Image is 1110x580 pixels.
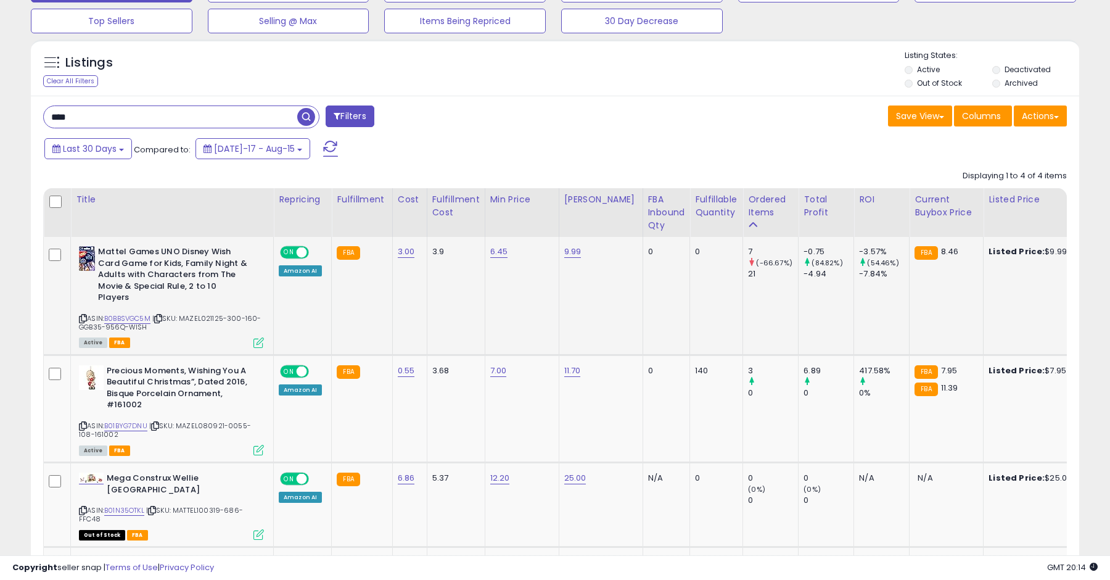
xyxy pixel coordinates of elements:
a: 12.20 [490,472,510,484]
label: Deactivated [1005,64,1051,75]
a: 9.99 [564,246,582,258]
div: $7.95 [989,365,1091,376]
a: 7.00 [490,365,507,377]
a: 6.45 [490,246,508,258]
div: 0 [804,473,853,484]
b: Listed Price: [989,472,1045,484]
div: 21 [748,268,798,280]
span: FBA [109,445,130,456]
div: Listed Price [989,193,1095,206]
h5: Listings [65,54,113,72]
div: 0 [648,246,681,257]
div: -3.57% [859,246,909,257]
div: Min Price [490,193,554,206]
small: FBA [915,365,937,379]
span: [DATE]-17 - Aug-15 [214,143,295,155]
div: Displaying 1 to 4 of 4 items [963,170,1067,182]
div: 0 [748,387,798,399]
small: FBA [337,473,360,486]
span: Last 30 Days [63,143,117,155]
span: OFF [307,247,327,258]
label: Out of Stock [917,78,962,88]
span: FBA [127,530,148,541]
span: 11.39 [941,382,958,394]
button: 30 Day Decrease [561,9,723,33]
span: | SKU: MAZEL080921-0055-108-161002 [79,421,251,439]
button: Items Being Repriced [384,9,546,33]
button: Columns [954,106,1012,126]
div: -4.94 [804,268,853,280]
small: FBA [337,365,360,379]
div: 3.68 [432,365,475,376]
div: 0% [859,387,909,399]
div: Title [76,193,268,206]
div: Amazon AI [279,492,322,503]
img: 51W3NEbBIYL._SL40_.jpg [79,246,95,271]
b: Listed Price: [989,365,1045,376]
a: 25.00 [564,472,586,484]
div: Fulfillable Quantity [695,193,738,219]
span: OFF [307,366,327,376]
a: B01BYG7DNU [104,421,147,431]
span: ON [281,366,297,376]
b: Precious Moments, Wishing You A Beautiful Christmas”, Dated 2016, Bisque Porcelain Ornament, #161002 [107,365,257,414]
b: Mattel Games UNO Disney Wish Card Game for Kids, Family Night & Adults with Characters from The M... [98,246,248,307]
span: N/A [918,472,932,484]
div: 0 [648,365,681,376]
button: Selling @ Max [208,9,369,33]
div: N/A [648,473,681,484]
div: FBA inbound Qty [648,193,685,232]
a: Terms of Use [105,561,158,573]
div: 3.9 [432,246,475,257]
button: Filters [326,106,374,127]
small: (0%) [804,484,821,494]
div: 6.89 [804,365,853,376]
div: $9.99 [989,246,1091,257]
span: ON [281,247,297,258]
small: (-66.67%) [756,258,792,268]
div: 0 [804,387,853,399]
span: | SKU: MAZEL021125-300-160-GGB35-956Q-WISH [79,313,261,332]
div: N/A [859,473,900,484]
span: Compared to: [134,144,191,155]
div: ASIN: [79,473,264,539]
div: Ordered Items [748,193,793,219]
small: (84.82%) [812,258,842,268]
div: -0.75 [804,246,853,257]
div: Current Buybox Price [915,193,978,219]
button: Last 30 Days [44,138,132,159]
span: All listings currently available for purchase on Amazon [79,445,107,456]
img: 4132LqEvszL._SL40_.jpg [79,365,104,390]
a: Privacy Policy [160,561,214,573]
b: Mega Construx Wellie [GEOGRAPHIC_DATA] [107,473,257,499]
div: 0 [695,246,733,257]
div: -7.84% [859,268,909,280]
span: 8.46 [941,246,959,257]
p: Listing States: [905,50,1079,62]
b: Listed Price: [989,246,1045,257]
div: ASIN: [79,365,264,454]
span: FBA [109,338,130,348]
span: All listings currently available for purchase on Amazon [79,338,107,348]
div: seller snap | | [12,562,214,574]
a: B0BBSVGC5M [104,313,150,324]
span: ON [281,474,297,484]
small: FBA [337,246,360,260]
span: OFF [307,474,327,484]
div: Total Profit [804,193,849,219]
div: 0 [804,495,853,506]
div: Amazon AI [279,384,322,396]
div: Repricing [279,193,326,206]
a: 6.86 [398,472,415,484]
div: Fulfillment [337,193,387,206]
div: Amazon AI [279,265,322,276]
div: 5.37 [432,473,475,484]
div: 7 [748,246,798,257]
a: 3.00 [398,246,415,258]
div: [PERSON_NAME] [564,193,638,206]
small: FBA [915,383,937,396]
label: Archived [1005,78,1038,88]
span: Columns [962,110,1001,122]
small: FBA [915,246,937,260]
small: (54.46%) [867,258,898,268]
